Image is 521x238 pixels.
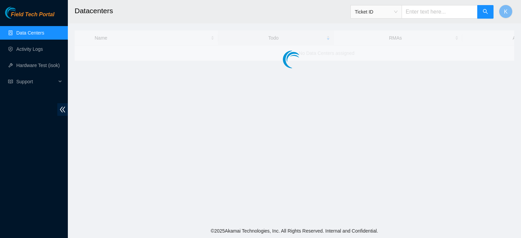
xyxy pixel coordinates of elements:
[504,7,508,16] span: K
[11,12,54,18] span: Field Tech Portal
[5,7,34,19] img: Akamai Technologies
[355,7,398,17] span: Ticket ID
[5,12,54,21] a: Akamai TechnologiesField Tech Portal
[8,79,13,84] span: read
[68,224,521,238] footer: © 2025 Akamai Technologies, Inc. All Rights Reserved. Internal and Confidential.
[477,5,494,19] button: search
[16,63,60,68] a: Hardware Test (isok)
[402,5,478,19] input: Enter text here...
[57,103,68,116] span: double-left
[483,9,488,15] span: search
[16,75,56,88] span: Support
[16,46,43,52] a: Activity Logs
[16,30,44,36] a: Data Centers
[499,5,513,18] button: K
